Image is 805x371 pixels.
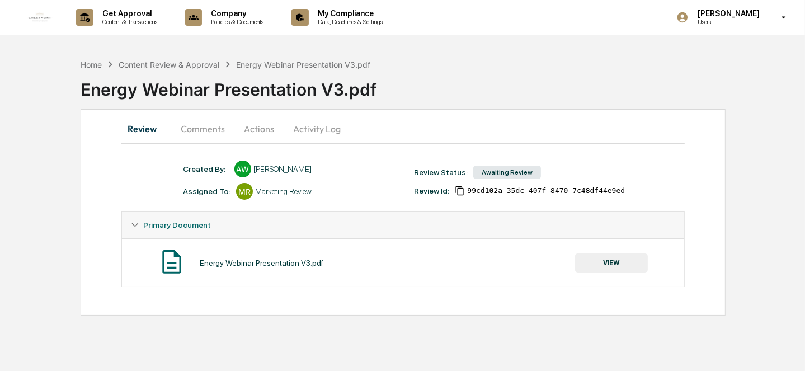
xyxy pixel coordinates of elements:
[236,183,253,200] div: MR
[143,220,211,229] span: Primary Document
[234,115,284,142] button: Actions
[121,115,172,142] button: Review
[122,238,684,287] div: Primary Document
[81,60,102,69] div: Home
[93,9,163,18] p: Get Approval
[473,166,541,179] div: Awaiting Review
[202,9,269,18] p: Company
[183,187,230,196] div: Assigned To:
[255,187,312,196] div: Marketing Review
[236,60,370,69] div: Energy Webinar Presentation V3.pdf
[689,9,765,18] p: [PERSON_NAME]
[253,165,312,173] div: [PERSON_NAME]
[121,115,685,142] div: secondary tabs example
[414,168,468,177] div: Review Status:
[689,18,765,26] p: Users
[414,186,449,195] div: Review Id:
[234,161,251,177] div: AW
[27,4,54,31] img: logo
[455,186,465,196] span: Copy Id
[284,115,350,142] button: Activity Log
[575,253,648,273] button: VIEW
[200,259,323,267] div: Energy Webinar Presentation V3.pdf
[309,18,388,26] p: Data, Deadlines & Settings
[467,186,625,195] span: 99cd102a-35dc-407f-8470-7c48df44e9ed
[119,60,219,69] div: Content Review & Approval
[202,18,269,26] p: Policies & Documents
[122,212,684,238] div: Primary Document
[183,165,229,173] div: Created By: ‎ ‎
[81,71,805,100] div: Energy Webinar Presentation V3.pdf
[172,115,234,142] button: Comments
[93,18,163,26] p: Content & Transactions
[309,9,388,18] p: My Compliance
[158,248,186,276] img: Document Icon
